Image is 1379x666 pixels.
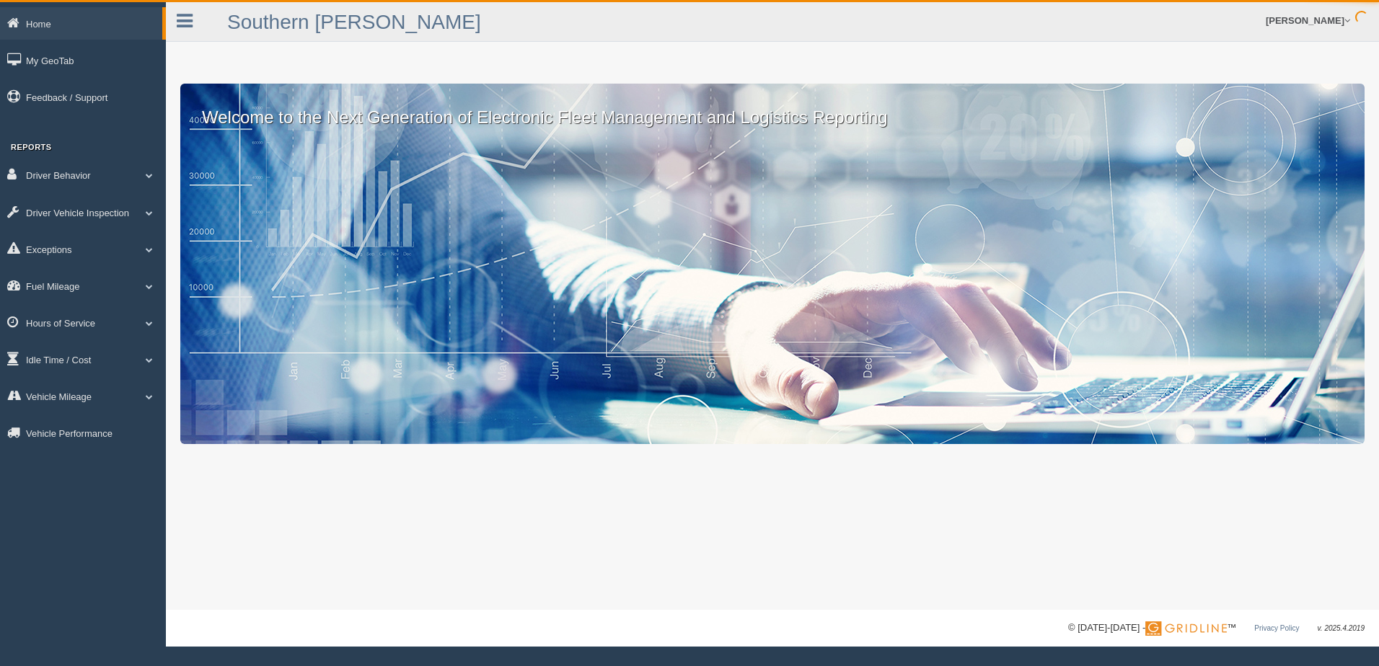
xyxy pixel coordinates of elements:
span: v. 2025.4.2019 [1318,624,1365,632]
div: © [DATE]-[DATE] - ™ [1068,621,1365,636]
a: Southern [PERSON_NAME] [227,11,481,33]
p: Welcome to the Next Generation of Electronic Fleet Management and Logistics Reporting [180,84,1365,130]
a: Privacy Policy [1254,624,1299,632]
img: Gridline [1145,621,1227,636]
